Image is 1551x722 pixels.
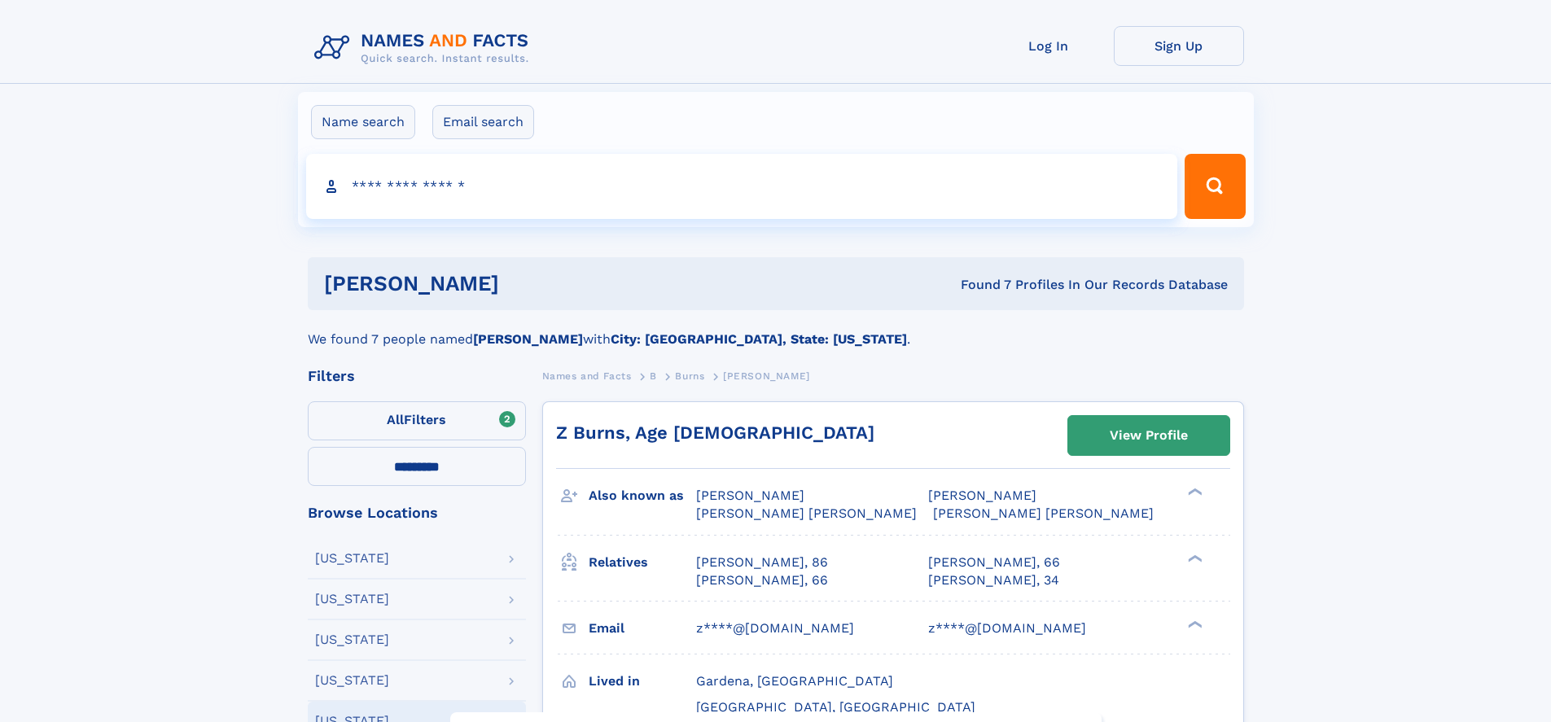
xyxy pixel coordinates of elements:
[589,667,696,695] h3: Lived in
[308,369,526,383] div: Filters
[387,412,404,427] span: All
[696,571,828,589] a: [PERSON_NAME], 66
[1184,553,1203,563] div: ❯
[696,673,893,689] span: Gardena, [GEOGRAPHIC_DATA]
[723,370,810,382] span: [PERSON_NAME]
[1184,487,1203,497] div: ❯
[675,365,704,386] a: Burns
[542,365,632,386] a: Names and Facts
[650,370,657,382] span: B
[696,488,804,503] span: [PERSON_NAME]
[729,276,1228,294] div: Found 7 Profiles In Our Records Database
[589,549,696,576] h3: Relatives
[589,615,696,642] h3: Email
[696,554,828,571] a: [PERSON_NAME], 86
[696,699,975,715] span: [GEOGRAPHIC_DATA], [GEOGRAPHIC_DATA]
[324,273,730,294] h1: [PERSON_NAME]
[1110,417,1188,454] div: View Profile
[696,505,917,521] span: [PERSON_NAME] [PERSON_NAME]
[650,365,657,386] a: B
[315,674,389,687] div: [US_STATE]
[306,154,1178,219] input: search input
[308,26,542,70] img: Logo Names and Facts
[589,482,696,510] h3: Also known as
[315,593,389,606] div: [US_STATE]
[928,554,1060,571] a: [PERSON_NAME], 66
[308,401,526,440] label: Filters
[611,331,907,347] b: City: [GEOGRAPHIC_DATA], State: [US_STATE]
[311,105,415,139] label: Name search
[1184,619,1203,629] div: ❯
[473,331,583,347] b: [PERSON_NAME]
[933,505,1154,521] span: [PERSON_NAME] [PERSON_NAME]
[308,505,526,520] div: Browse Locations
[1185,154,1245,219] button: Search Button
[432,105,534,139] label: Email search
[928,488,1036,503] span: [PERSON_NAME]
[308,310,1244,349] div: We found 7 people named with .
[1068,416,1229,455] a: View Profile
[984,26,1114,66] a: Log In
[675,370,704,382] span: Burns
[315,552,389,565] div: [US_STATE]
[556,422,874,443] a: Z Burns, Age [DEMOGRAPHIC_DATA]
[315,633,389,646] div: [US_STATE]
[928,571,1059,589] a: [PERSON_NAME], 34
[1114,26,1244,66] a: Sign Up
